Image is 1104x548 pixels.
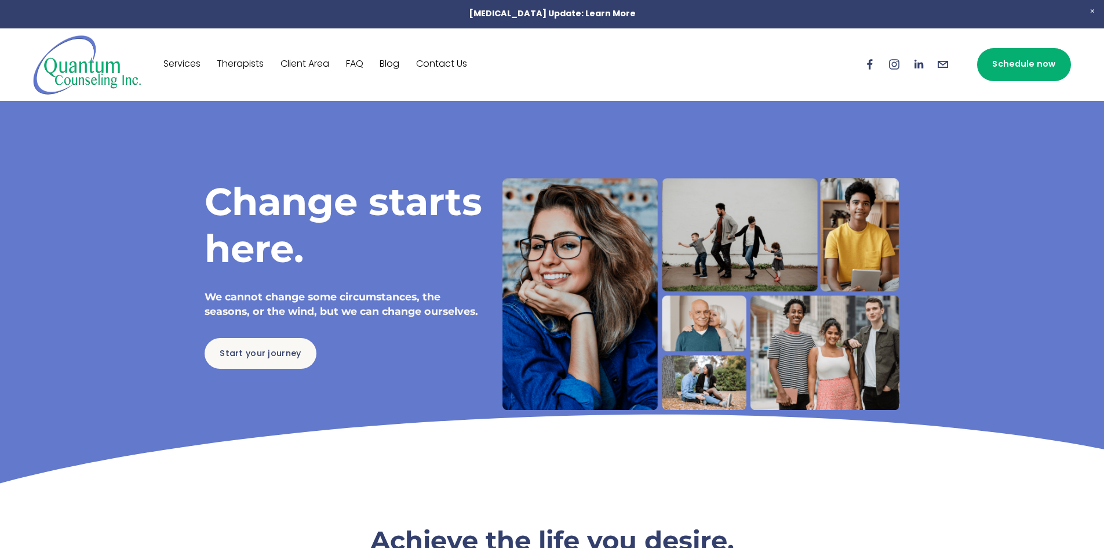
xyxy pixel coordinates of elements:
[163,55,201,74] a: Services
[280,55,329,74] a: Client Area
[205,290,483,318] h4: We cannot change some circumstances, the seasons, or the wind, but we can change ourselves.
[33,34,141,95] img: Quantum Counseling Inc. | Change starts here.
[912,58,925,71] a: LinkedIn
[937,58,949,71] a: info@quantumcounselinginc.com
[863,58,876,71] a: Facebook
[217,55,264,74] a: Therapists
[416,55,467,74] a: Contact Us
[977,48,1071,81] a: Schedule now
[205,178,483,271] h1: Change starts here.
[346,55,363,74] a: FAQ
[888,58,901,71] a: Instagram
[205,338,317,369] a: Start your journey
[380,55,399,74] a: Blog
